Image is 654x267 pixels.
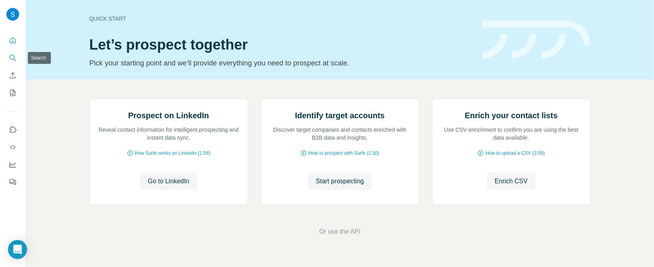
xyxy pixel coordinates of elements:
button: Or use the API [319,227,361,236]
span: How Surfe works on LinkedIn (1:58) [135,150,211,157]
div: Open Intercom Messenger [8,240,27,259]
button: Dashboard [6,158,19,172]
img: Avatar [6,8,19,21]
h2: Prospect on LinkedIn [128,110,209,121]
button: Use Surfe on LinkedIn [6,123,19,137]
button: Enrich CSV [6,68,19,83]
span: How to upload a CSV (2:59) [485,150,545,157]
button: Search [6,51,19,65]
span: Enrich CSV [495,177,528,186]
p: Reveal contact information for intelligent prospecting and instant data sync. [98,126,240,142]
span: Start prospecting [316,177,364,186]
button: Feedback [6,175,19,189]
span: How to prospect with Surfe (1:30) [309,150,379,157]
p: Discover target companies and contacts enriched with B2B data and insights. [269,126,411,142]
button: Start prospecting [308,173,372,190]
button: Enrich CSV [487,173,536,190]
h2: Enrich your contact lists [465,110,557,121]
button: Quick start [6,33,19,48]
span: Go to LinkedIn [148,177,189,186]
h2: Identify target accounts [295,110,385,121]
p: Pick your starting point and we’ll provide everything you need to prospect at scale. [89,58,473,69]
button: My lists [6,86,19,100]
div: Quick start [89,15,473,23]
h1: Let’s prospect together [89,37,473,53]
img: banner [482,21,591,59]
button: Use Surfe API [6,140,19,154]
button: Go to LinkedIn [140,173,197,190]
p: Use CSV enrichment to confirm you are using the best data available. [441,126,582,142]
